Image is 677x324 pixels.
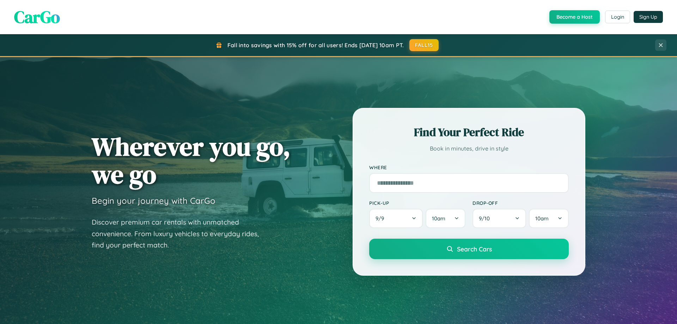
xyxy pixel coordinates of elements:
[92,133,291,188] h1: Wherever you go, we go
[535,215,549,222] span: 10am
[605,11,630,23] button: Login
[369,209,423,228] button: 9/9
[369,124,569,140] h2: Find Your Perfect Ride
[529,209,569,228] button: 10am
[376,215,388,222] span: 9 / 9
[369,143,569,154] p: Book in minutes, drive in style
[432,215,445,222] span: 10am
[369,164,569,170] label: Where
[92,216,268,251] p: Discover premium car rentals with unmatched convenience. From luxury vehicles to everyday rides, ...
[409,39,439,51] button: FALL15
[472,200,569,206] label: Drop-off
[457,245,492,253] span: Search Cars
[369,200,465,206] label: Pick-up
[426,209,465,228] button: 10am
[14,5,60,29] span: CarGo
[634,11,663,23] button: Sign Up
[472,209,526,228] button: 9/10
[549,10,600,24] button: Become a Host
[479,215,493,222] span: 9 / 10
[369,239,569,259] button: Search Cars
[92,195,215,206] h3: Begin your journey with CarGo
[227,42,404,49] span: Fall into savings with 15% off for all users! Ends [DATE] 10am PT.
